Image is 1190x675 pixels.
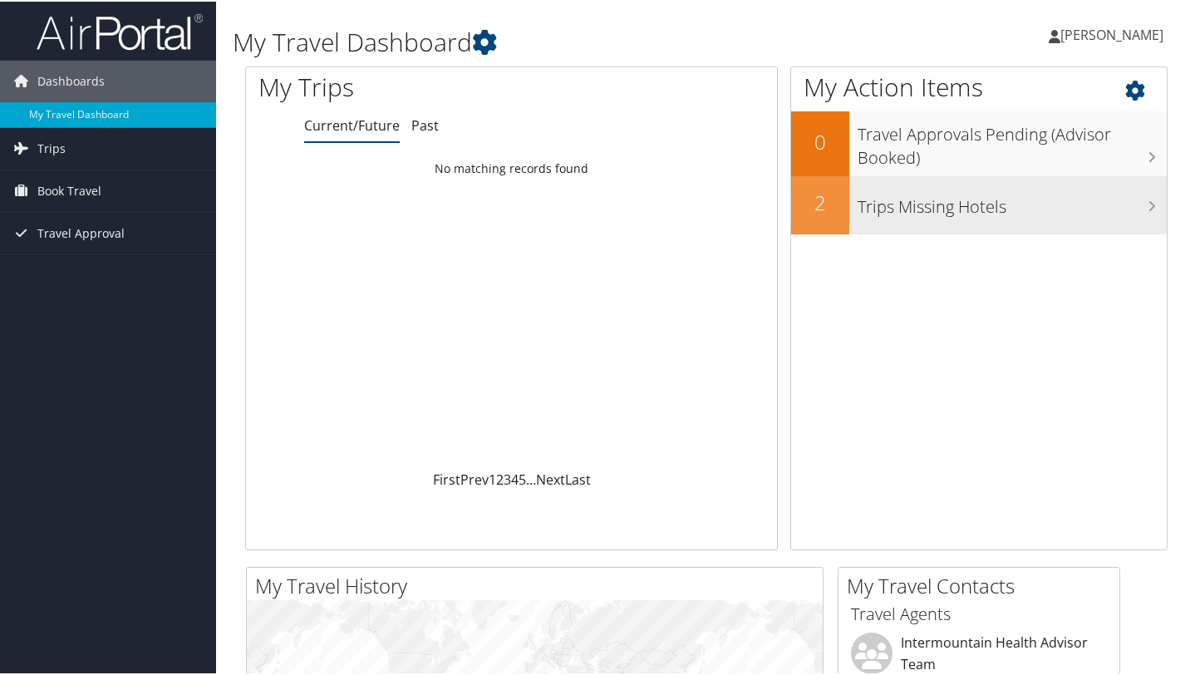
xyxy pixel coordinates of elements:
[37,126,66,168] span: Trips
[255,570,823,599] h2: My Travel History
[37,11,203,50] img: airportal-logo.png
[496,469,504,487] a: 2
[37,169,101,210] span: Book Travel
[233,23,864,58] h1: My Travel Dashboard
[858,113,1167,168] h3: Travel Approvals Pending (Advisor Booked)
[1060,24,1163,42] span: [PERSON_NAME]
[304,115,400,133] a: Current/Future
[791,68,1167,103] h1: My Action Items
[536,469,565,487] a: Next
[519,469,526,487] a: 5
[258,68,543,103] h1: My Trips
[791,126,849,155] h2: 0
[433,469,460,487] a: First
[411,115,439,133] a: Past
[246,152,777,182] td: No matching records found
[511,469,519,487] a: 4
[460,469,489,487] a: Prev
[565,469,591,487] a: Last
[791,187,849,215] h2: 2
[526,469,536,487] span: …
[791,175,1167,233] a: 2Trips Missing Hotels
[847,570,1119,599] h2: My Travel Contacts
[504,469,511,487] a: 3
[1049,8,1180,58] a: [PERSON_NAME]
[851,601,1107,624] h3: Travel Agents
[858,185,1167,217] h3: Trips Missing Hotels
[37,211,125,253] span: Travel Approval
[37,59,105,101] span: Dashboards
[791,110,1167,174] a: 0Travel Approvals Pending (Advisor Booked)
[489,469,496,487] a: 1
